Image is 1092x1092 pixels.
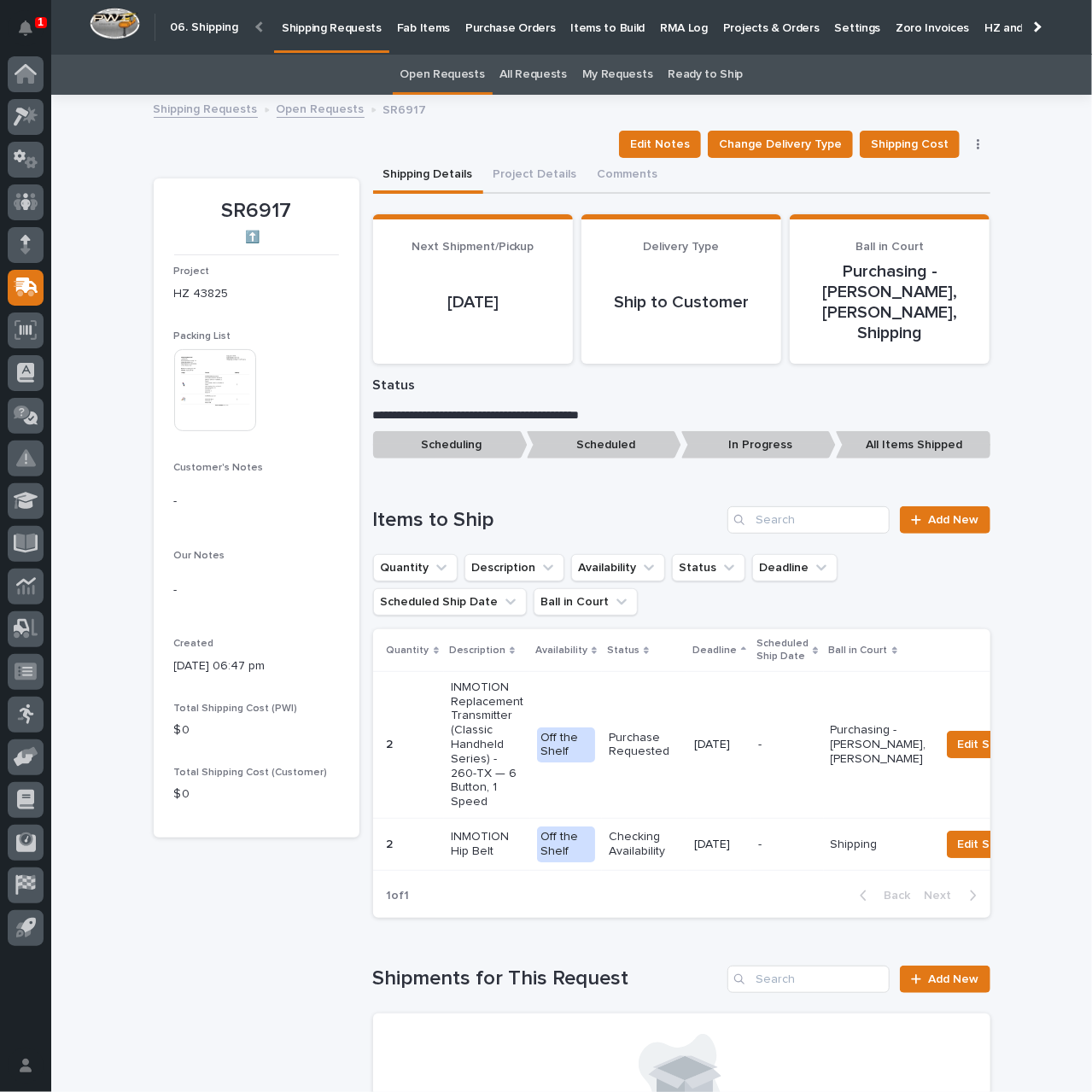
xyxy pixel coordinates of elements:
span: Next Shipment/Pickup [412,241,534,253]
button: Change Delivery Type [708,131,853,158]
p: Checking Availability [609,830,680,859]
span: Add New [929,973,979,985]
input: Search [727,966,890,993]
span: Back [874,888,911,903]
span: Project [174,266,210,277]
span: Customer's Notes [174,463,264,473]
p: [DATE] [694,838,745,852]
button: Ball in Court [534,588,638,616]
p: 2 [387,834,397,852]
p: Status [373,377,990,394]
button: Deadline [752,554,838,581]
h1: Shipments for This Request [373,966,721,991]
p: Purchase Requested [609,731,680,760]
span: Next [925,888,962,903]
span: Total Shipping Cost (Customer) [174,768,328,778]
p: [DATE] 06:47 pm [174,657,339,675]
a: Add New [900,506,990,534]
a: Open Requests [277,98,365,118]
div: Off the Shelf [537,826,595,862]
span: Edit Ship By [958,834,1024,855]
img: Workspace Logo [90,8,140,39]
p: - [758,738,816,752]
button: Edit Ship By [947,831,1035,858]
p: Description [449,641,505,660]
button: Notifications [8,10,44,46]
p: Deadline [692,641,737,660]
span: Shipping Cost [871,134,949,155]
p: - [174,581,339,599]
button: Back [846,888,918,903]
p: $ 0 [174,721,339,739]
span: Total Shipping Cost (PWI) [174,704,298,714]
button: Description [464,554,564,581]
span: Our Notes [174,551,225,561]
a: Ready to Ship [668,55,743,95]
button: Project Details [483,158,587,194]
p: All Items Shipped [836,431,990,459]
a: All Requests [500,55,567,95]
div: Notifications1 [21,20,44,48]
p: [DATE] [694,738,745,752]
button: Status [672,554,745,581]
p: $ 0 [174,785,339,803]
p: SR6917 [174,199,339,224]
p: Scheduling [373,431,528,459]
span: Delivery Type [643,241,719,253]
p: Scheduled [527,431,681,459]
button: Availability [571,554,665,581]
button: Next [918,888,990,903]
span: Packing List [174,331,231,342]
p: - [758,838,816,852]
p: INMOTION Replacement Transmitter (Classic Handheld Series) - 260-TX — 6 Button, 1 Speed [451,680,523,809]
button: Quantity [373,554,458,581]
h1: Items to Ship [373,508,721,533]
button: Shipping Cost [860,131,960,158]
button: Shipping Details [373,158,483,194]
h2: 06. Shipping [170,20,238,35]
p: Status [607,641,639,660]
p: Ball in Court [829,641,888,660]
span: Edit Ship By [958,734,1024,755]
p: Scheduled Ship Date [756,634,809,666]
a: Open Requests [400,55,485,95]
input: Search [727,506,890,534]
a: Add New [900,966,990,993]
button: Edit Notes [619,131,701,158]
p: Availability [535,641,587,660]
p: Purchasing - [PERSON_NAME], [PERSON_NAME] [831,723,926,766]
p: INMOTION Hip Belt [451,830,523,859]
p: Purchasing - [PERSON_NAME], [PERSON_NAME], Shipping [810,261,969,343]
tr: 22 INMOTION Replacement Transmitter (Classic Handheld Series) - 260-TX — 6 Button, 1 SpeedOff the... [373,672,1062,818]
a: Shipping Requests [154,98,258,118]
span: Change Delivery Type [719,134,842,155]
span: Add New [929,514,979,526]
button: Comments [587,158,669,194]
p: Ship to Customer [602,292,761,312]
span: Created [174,639,214,649]
p: 1 of 1 [373,875,423,917]
p: [DATE] [394,292,552,312]
span: Ball in Court [855,241,924,253]
p: Quantity [387,641,429,660]
tr: 22 INMOTION Hip BeltOff the ShelfChecking Availability[DATE]-ShippingEdit Ship By [373,818,1062,871]
a: My Requests [582,55,653,95]
span: Edit Notes [630,134,690,155]
p: - [174,493,339,511]
p: 1 [38,16,44,28]
p: 2 [387,734,397,752]
button: Edit Ship By [947,731,1035,758]
p: Shipping [831,838,926,852]
p: SR6917 [383,99,427,118]
button: Scheduled Ship Date [373,588,527,616]
div: Off the Shelf [537,727,595,763]
p: ⬆️ [174,231,332,245]
p: In Progress [681,431,836,459]
p: HZ 43825 [174,285,339,303]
